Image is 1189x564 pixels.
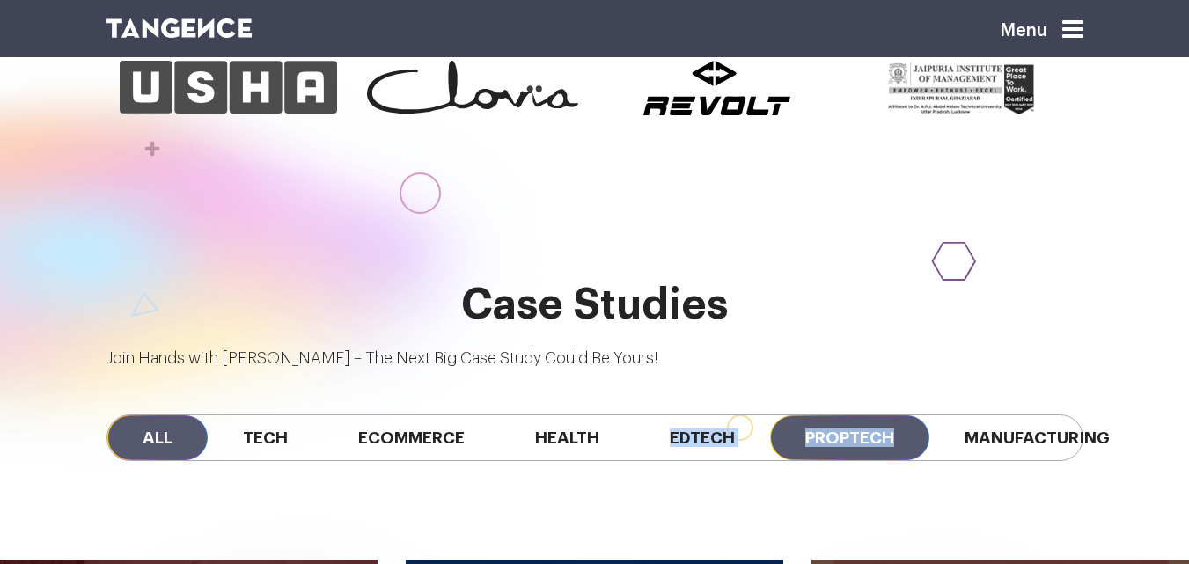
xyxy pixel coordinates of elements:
[635,415,770,460] span: Edtech
[106,18,253,38] img: logo SVG
[643,61,790,115] img: Revolt.svg
[107,415,208,460] span: All
[500,415,635,460] span: Health
[106,282,1083,329] h2: Case Studies
[106,347,1083,370] p: Join Hands with [PERSON_NAME] – The Next Big Case Study Could Be Yours!
[208,415,323,460] span: Tech
[367,61,578,114] img: Clovia.svg
[929,415,1145,460] span: Manufacturing
[770,415,929,460] span: Proptech
[323,415,500,460] span: Ecommerce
